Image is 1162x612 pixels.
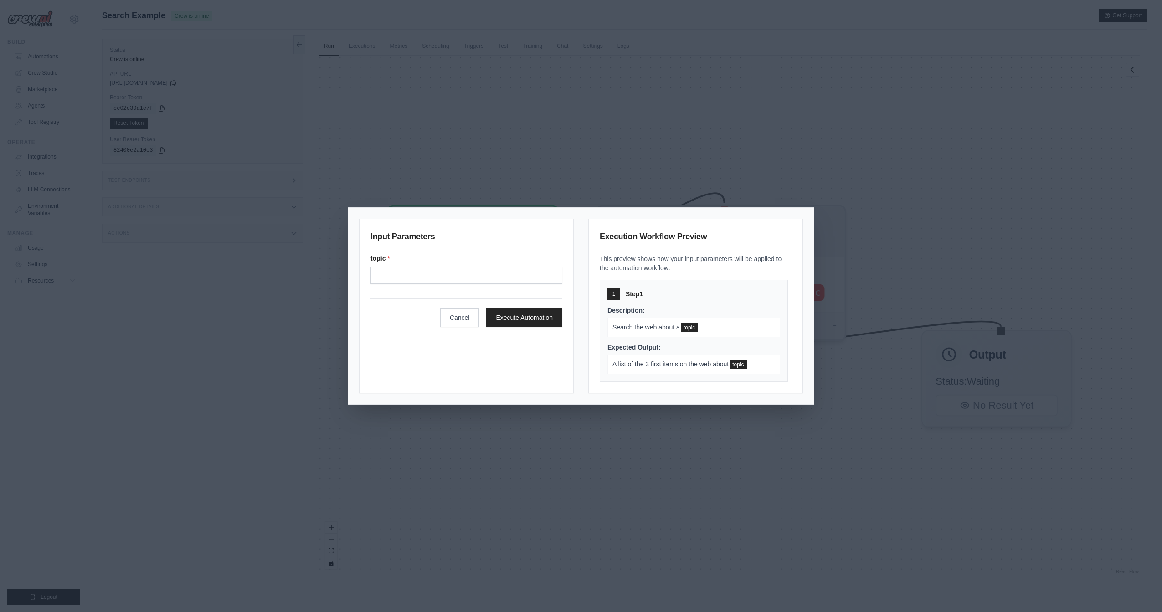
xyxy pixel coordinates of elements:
p: This preview shows how your input parameters will be applied to the automation workflow: [600,254,792,273]
span: 1 [612,290,616,298]
iframe: Chat Widget [1116,568,1162,612]
span: Description: [607,307,645,314]
span: A list of the 3 first items on the web about [612,360,729,368]
button: Cancel [440,308,479,327]
span: topic [730,360,746,369]
span: Step 1 [626,289,643,298]
h3: Input Parameters [370,230,562,247]
span: topic [681,323,698,332]
span: Expected Output: [607,344,661,351]
button: Execute Automation [486,308,562,327]
span: Search the web about a [612,324,680,331]
h3: Execution Workflow Preview [600,230,792,247]
label: topic [370,254,562,263]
